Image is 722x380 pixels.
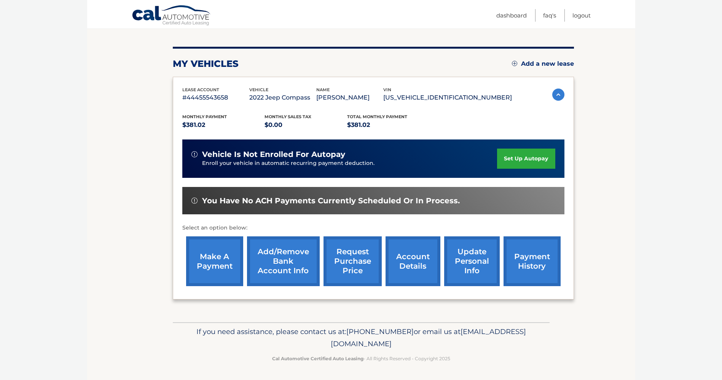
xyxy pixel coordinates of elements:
span: You have no ACH payments currently scheduled or in process. [202,196,460,206]
p: $381.02 [182,120,265,130]
p: #44455543658 [182,92,249,103]
strong: Cal Automotive Certified Auto Leasing [272,356,363,361]
img: add.svg [512,61,517,66]
p: Select an option below: [182,223,564,233]
span: Total Monthly Payment [347,114,407,119]
span: vehicle is not enrolled for autopay [202,150,345,159]
a: Dashboard [496,9,527,22]
span: [PHONE_NUMBER] [346,327,414,336]
p: If you need assistance, please contact us at: or email us at [178,326,545,350]
span: vin [383,87,391,92]
span: Monthly sales Tax [265,114,311,119]
p: Enroll your vehicle in automatic recurring payment deduction. [202,159,497,168]
a: account details [386,236,440,286]
p: $0.00 [265,120,347,130]
p: [PERSON_NAME] [316,92,383,103]
h2: my vehicles [173,58,239,70]
p: - All Rights Reserved - Copyright 2025 [178,355,545,363]
a: Add/Remove bank account info [247,236,320,286]
p: $381.02 [347,120,430,130]
span: vehicle [249,87,268,92]
a: FAQ's [543,9,556,22]
img: alert-white.svg [191,151,198,157]
a: update personal info [444,236,500,286]
span: lease account [182,87,219,92]
img: accordion-active.svg [552,89,564,101]
p: [US_VEHICLE_IDENTIFICATION_NUMBER] [383,92,512,103]
span: Monthly Payment [182,114,227,119]
a: Add a new lease [512,60,574,68]
a: make a payment [186,236,243,286]
img: alert-white.svg [191,198,198,204]
span: [EMAIL_ADDRESS][DOMAIN_NAME] [331,327,526,348]
a: payment history [504,236,561,286]
a: Cal Automotive [132,5,212,27]
a: set up autopay [497,149,555,169]
a: request purchase price [324,236,382,286]
span: name [316,87,330,92]
p: 2022 Jeep Compass [249,92,316,103]
a: Logout [572,9,591,22]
